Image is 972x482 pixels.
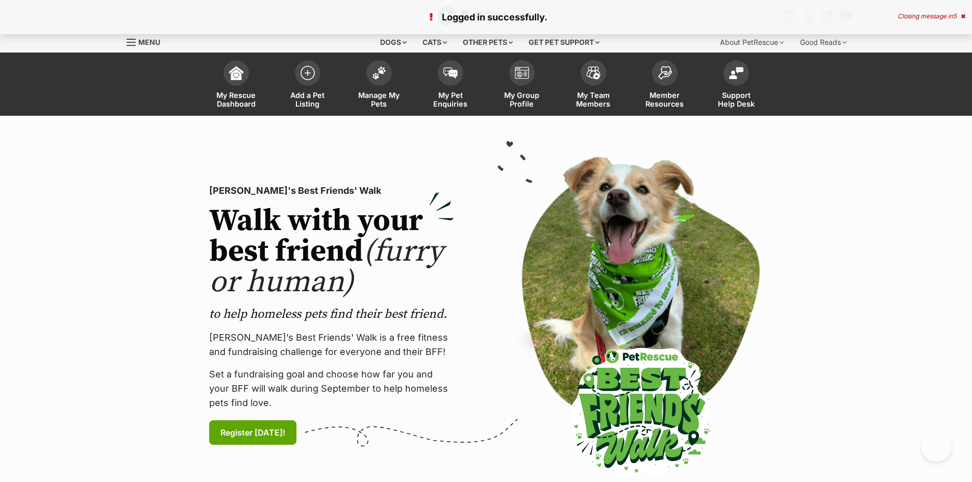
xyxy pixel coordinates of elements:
span: My Rescue Dashboard [213,91,259,108]
p: Set a fundraising goal and choose how far you and your BFF will walk during September to help hom... [209,367,454,410]
a: My Team Members [558,55,629,116]
div: Other pets [456,32,520,53]
h2: Walk with your best friend [209,206,454,298]
img: pet-enquiries-icon-7e3ad2cf08bfb03b45e93fb7055b45f3efa6380592205ae92323e6603595dc1f.svg [443,67,458,79]
a: My Pet Enquiries [415,55,486,116]
p: [PERSON_NAME]'s Best Friends' Walk [209,184,454,198]
span: My Pet Enquiries [428,91,473,108]
div: Get pet support [521,32,607,53]
div: Cats [415,32,454,53]
span: Add a Pet Listing [285,91,331,108]
img: member-resources-icon-8e73f808a243e03378d46382f2149f9095a855e16c252ad45f914b54edf8863c.svg [658,66,672,80]
a: Menu [127,32,167,50]
span: Register [DATE]! [220,426,285,439]
a: Register [DATE]! [209,420,296,445]
img: add-pet-listing-icon-0afa8454b4691262ce3f59096e99ab1cd57d4a30225e0717b998d2c9b9846f56.svg [301,66,315,80]
img: manage-my-pets-icon-02211641906a0b7f246fdf0571729dbe1e7629f14944591b6c1af311fb30b64b.svg [372,66,386,80]
img: help-desk-icon-fdf02630f3aa405de69fd3d07c3f3aa587a6932b1a1747fa1d2bba05be0121f9.svg [729,67,743,79]
a: My Group Profile [486,55,558,116]
span: Member Resources [642,91,688,108]
a: My Rescue Dashboard [201,55,272,116]
span: Support Help Desk [713,91,759,108]
div: Good Reads [793,32,854,53]
span: Menu [138,38,160,46]
div: Dogs [373,32,414,53]
img: group-profile-icon-3fa3cf56718a62981997c0bc7e787c4b2cf8bcc04b72c1350f741eb67cf2f40e.svg [515,67,529,79]
a: Add a Pet Listing [272,55,343,116]
a: Support Help Desk [701,55,772,116]
span: Manage My Pets [356,91,402,108]
img: dashboard-icon-eb2f2d2d3e046f16d808141f083e7271f6b2e854fb5c12c21221c1fb7104beca.svg [229,66,243,80]
iframe: Help Scout Beacon - Open [921,431,952,462]
a: Member Resources [629,55,701,116]
span: My Team Members [570,91,616,108]
p: to help homeless pets find their best friend. [209,306,454,322]
span: My Group Profile [499,91,545,108]
p: [PERSON_NAME]’s Best Friends' Walk is a free fitness and fundraising challenge for everyone and t... [209,331,454,359]
span: (furry or human) [209,233,443,301]
a: Manage My Pets [343,55,415,116]
img: team-members-icon-5396bd8760b3fe7c0b43da4ab00e1e3bb1a5d9ba89233759b79545d2d3fc5d0d.svg [586,66,601,80]
div: About PetRescue [713,32,791,53]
